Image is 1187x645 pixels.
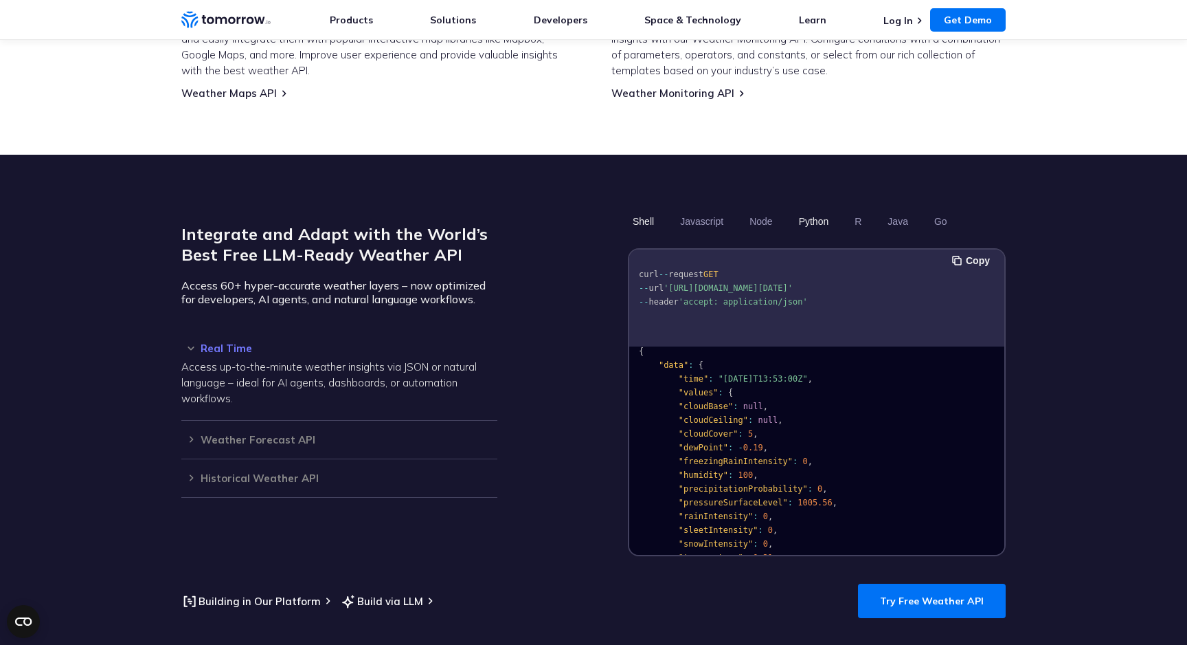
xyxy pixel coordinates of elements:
[952,253,994,268] button: Copy
[850,210,866,233] button: R
[743,553,748,562] span: :
[773,553,778,562] span: ,
[929,210,952,233] button: Go
[883,210,913,233] button: Java
[534,14,587,26] a: Developers
[688,360,693,370] span: :
[330,14,373,26] a: Products
[430,14,476,26] a: Solutions
[679,484,808,494] span: "precipitationProbability"
[808,374,813,384] span: ,
[822,484,827,494] span: ,
[817,484,822,494] span: 0
[883,14,913,27] a: Log In
[639,297,648,307] span: --
[753,539,758,549] span: :
[181,87,277,100] a: Weather Maps API
[763,443,768,452] span: ,
[664,283,793,293] span: '[URL][DOMAIN_NAME][DATE]'
[719,374,808,384] span: "[DATE]T13:53:00Z"
[748,429,753,439] span: 5
[648,283,664,293] span: url
[743,402,763,411] span: null
[703,270,719,279] span: GET
[699,360,703,370] span: {
[679,539,753,549] span: "snowIntensity"
[679,443,728,452] span: "dewPoint"
[719,388,723,397] span: :
[758,525,762,535] span: :
[763,539,768,549] span: 0
[738,443,743,452] span: -
[763,402,768,411] span: ,
[743,443,763,452] span: 0.19
[181,593,321,610] a: Building in Our Platform
[181,473,497,483] h3: Historical Weather API
[7,605,40,638] button: Open CMP widget
[181,223,497,265] h2: Integrate and Adapt with the World’s Best Free LLM-Ready Weather API
[794,210,834,233] button: Python
[679,498,788,507] span: "pressureSurfaceLevel"
[668,270,703,279] span: request
[798,498,833,507] span: 1005.56
[675,210,728,233] button: Javascript
[639,347,644,356] span: {
[679,374,708,384] span: "time"
[659,270,668,279] span: --
[181,278,497,306] p: Access 60+ hyper-accurate weather layers – now optimized for developers, AI agents, and natural l...
[799,14,826,26] a: Learn
[679,553,743,562] span: "temperature"
[679,512,753,521] span: "rainIntensity"
[788,498,793,507] span: :
[768,539,773,549] span: ,
[659,360,688,370] span: "data"
[679,415,748,425] span: "cloudCeiling"
[728,388,733,397] span: {
[768,512,773,521] span: ,
[930,8,1006,32] a: Get Demo
[728,470,733,480] span: :
[639,283,648,293] span: --
[728,443,733,452] span: :
[679,429,738,439] span: "cloudCover"
[733,402,738,411] span: :
[753,512,758,521] span: :
[679,297,808,307] span: 'accept: application/json'
[708,374,713,384] span: :
[773,525,778,535] span: ,
[738,470,754,480] span: 100
[802,457,807,466] span: 0
[793,457,798,466] span: :
[763,512,768,521] span: 0
[778,415,782,425] span: ,
[738,429,743,439] span: :
[181,10,271,30] a: Home link
[181,359,497,406] p: Access up-to-the-minute weather insights via JSON or natural language – ideal for AI agents, dash...
[639,270,659,279] span: curl
[858,584,1006,618] a: Try Free Weather API
[679,402,733,411] span: "cloudBase"
[340,593,423,610] a: Build via LLM
[679,525,758,535] span: "sleetIntensity"
[758,415,778,425] span: null
[753,470,758,480] span: ,
[648,297,678,307] span: header
[768,525,773,535] span: 0
[181,435,497,445] h3: Weather Forecast API
[833,498,837,507] span: ,
[628,210,659,233] button: Shell
[181,343,497,353] h3: Real Time
[748,415,753,425] span: :
[808,457,813,466] span: ,
[745,210,777,233] button: Node
[753,429,758,439] span: ,
[679,388,719,397] span: "values"
[808,484,813,494] span: :
[753,553,773,562] span: 0.31
[679,470,728,480] span: "humidity"
[611,87,734,100] a: Weather Monitoring API
[644,14,741,26] a: Space & Technology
